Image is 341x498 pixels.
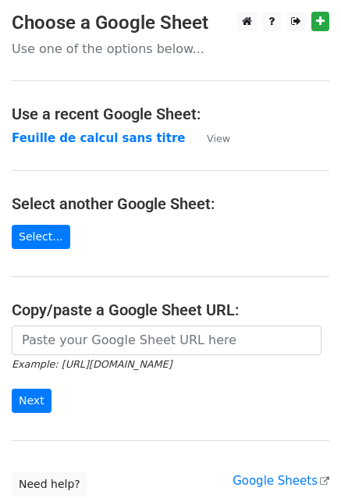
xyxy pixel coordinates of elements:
p: Use one of the options below... [12,41,329,57]
h4: Select another Google Sheet: [12,194,329,213]
a: Google Sheets [233,474,329,488]
a: Feuille de calcul sans titre [12,131,185,145]
input: Paste your Google Sheet URL here [12,325,321,355]
h4: Use a recent Google Sheet: [12,105,329,123]
small: Example: [URL][DOMAIN_NAME] [12,358,172,370]
a: Select... [12,225,70,249]
a: View [191,131,230,145]
input: Next [12,389,52,413]
h3: Choose a Google Sheet [12,12,329,34]
h4: Copy/paste a Google Sheet URL: [12,301,329,319]
small: View [207,133,230,144]
a: Need help? [12,472,87,496]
